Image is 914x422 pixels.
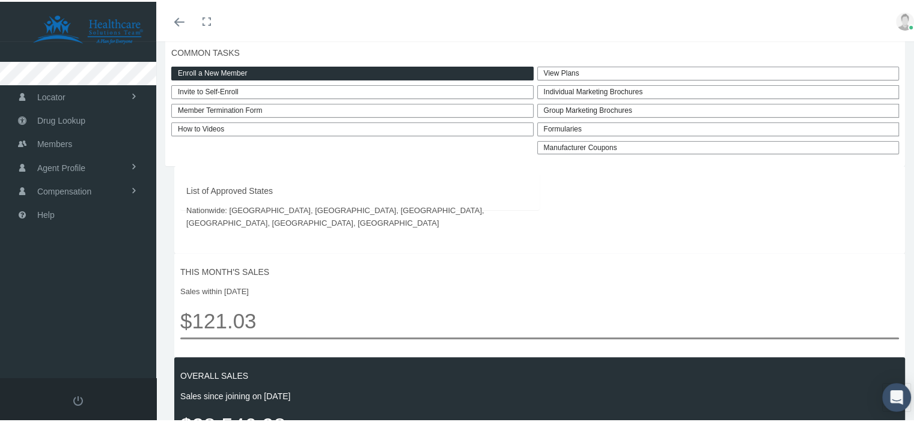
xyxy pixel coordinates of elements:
span: COMMON TASKS [171,44,899,58]
span: $121.03 [180,303,899,336]
span: List of Approved States [186,182,534,196]
img: HEALTHCARE SOLUTIONS TEAM, LLC [16,13,160,43]
a: Member Termination Form [171,102,534,116]
img: user-placeholder.jpg [896,11,914,29]
span: THIS MONTH'S SALES [180,264,899,277]
a: Enroll a New Member [171,65,534,79]
div: Group Marketing Brochures [537,102,900,116]
span: Sales within [DATE] [180,284,899,296]
div: Open Intercom Messenger [882,381,911,410]
a: How to Videos [171,121,534,134]
span: Agent Profile [37,155,85,178]
span: Compensation [37,178,91,201]
span: OVERALL SALES [180,367,899,381]
a: Invite to Self-Enroll [171,83,534,97]
a: View Plans [537,65,900,79]
a: Manufacturer Coupons [537,139,900,153]
span: Help [37,202,55,225]
span: Locator [37,84,66,107]
span: Drug Lookup [37,107,85,130]
div: Formularies [537,121,900,134]
div: Individual Marketing Brochures [537,83,900,97]
span: Sales since joining on [DATE] [180,388,899,401]
span: Members [37,131,72,154]
span: Nationwide: [GEOGRAPHIC_DATA], [GEOGRAPHIC_DATA], [GEOGRAPHIC_DATA], [GEOGRAPHIC_DATA], [GEOGRAPH... [186,203,534,228]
